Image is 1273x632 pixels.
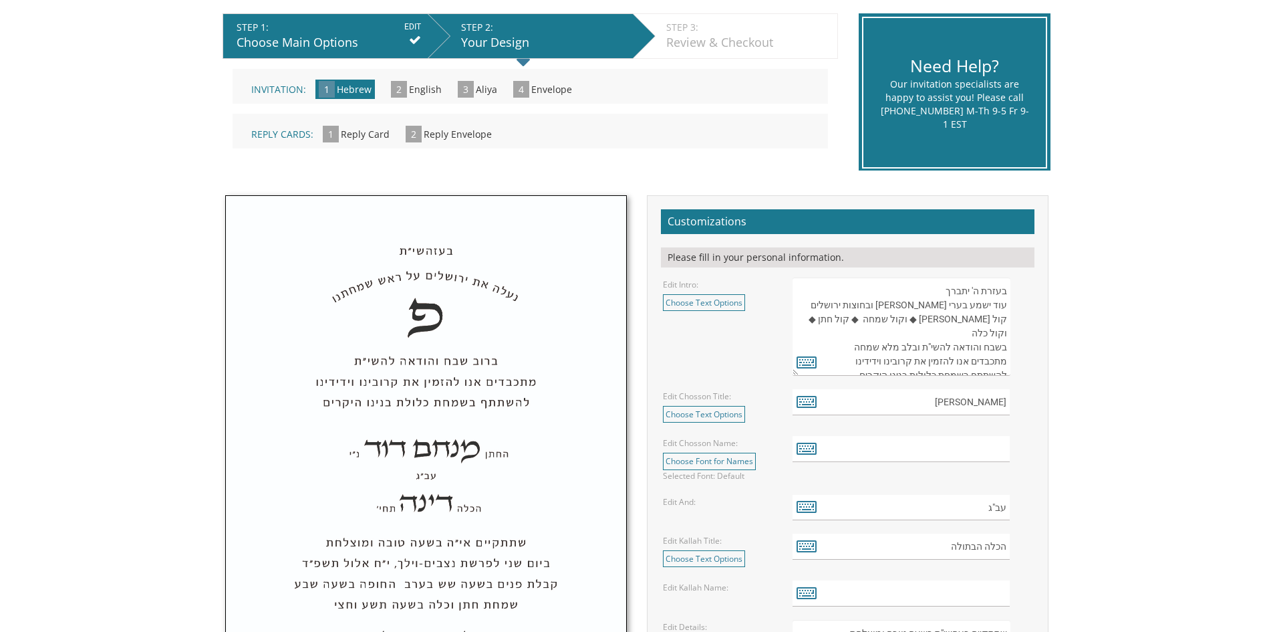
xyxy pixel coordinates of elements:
a: Choose Font for Names [663,453,756,469]
label: Edit Chosson Name: [663,437,738,449]
h2: Customizations [661,209,1034,235]
a: Choose Text Options [663,550,745,567]
div: Your Design [461,34,626,51]
label: Edit Chosson Title: [663,391,731,402]
a: Choose Text Options [663,294,745,311]
label: Edit Intro: [663,279,698,290]
span: 2 [391,81,407,98]
div: Review & Checkout [666,34,831,51]
span: 1 [323,126,339,142]
div: Our invitation specialists are happy to assist you! Please call [PHONE_NUMBER] M-Th 9-5 Fr 9-1 EST [880,78,1029,131]
span: Reply Card [341,128,390,140]
span: 4 [513,81,529,98]
label: Edit Kallah Name: [663,582,728,593]
label: Edit And: [663,496,696,508]
span: Aliya [476,83,497,96]
div: Choose Main Options [237,34,421,51]
textarea: בעזרת ה' יתברך עוד ישמע בערי [PERSON_NAME] ובחוצות ירושלים קול [PERSON_NAME] ◆ וקול שמחה ◆ קול חת... [793,278,1010,376]
span: Reply Envelope [424,128,492,140]
span: Envelope [531,83,572,96]
div: Please fill in your personal information. [661,247,1034,268]
span: English [409,83,442,96]
span: Invitation: [251,83,306,96]
span: 2 [406,126,422,142]
span: 1 [319,81,335,98]
span: Hebrew [337,83,372,96]
div: STEP 3: [666,21,831,34]
input: EDIT [404,21,421,33]
div: STEP 2: [461,21,626,34]
div: Need Help? [880,54,1029,78]
span: Reply Cards: [251,128,313,140]
div: STEP 1: [237,21,421,34]
label: Edit Kallah Title: [663,535,722,546]
a: Choose Text Options [663,406,745,423]
div: Selected Font: Default [663,470,772,482]
span: 3 [458,81,474,98]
